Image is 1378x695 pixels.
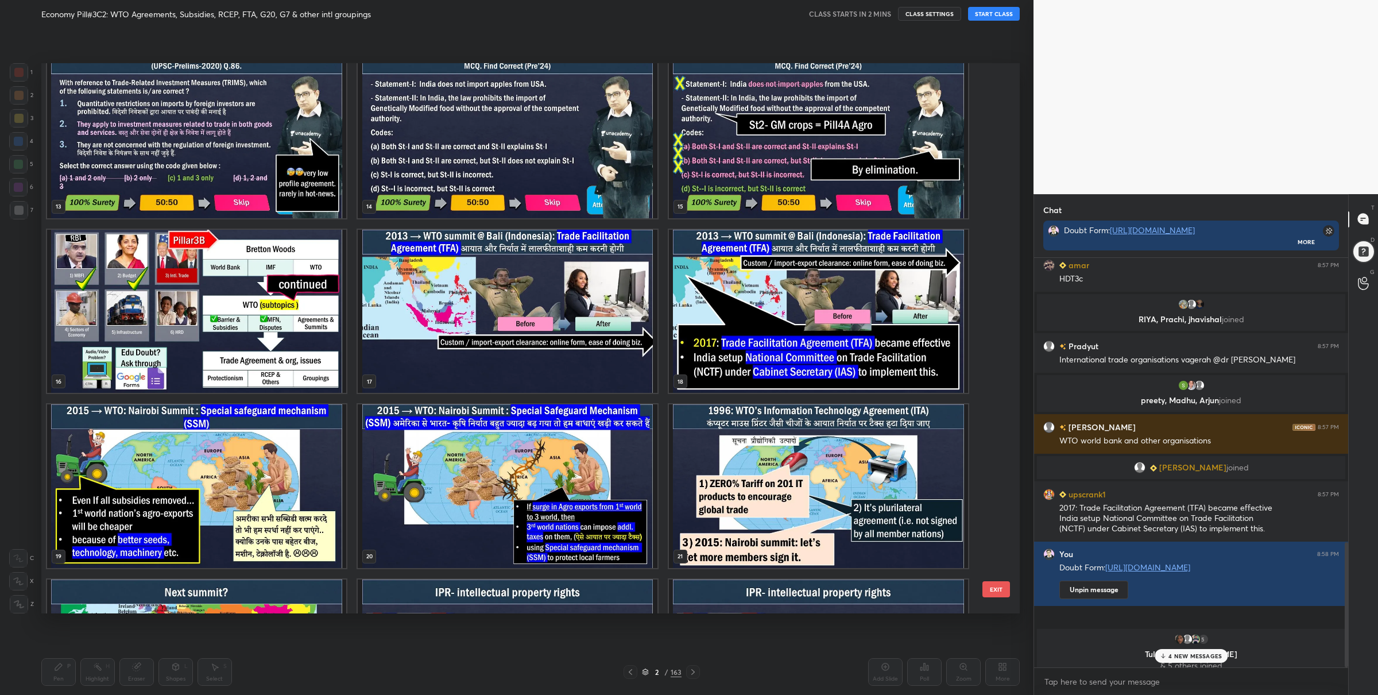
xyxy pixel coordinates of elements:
[898,7,961,21] button: CLASS SETTINGS
[358,229,657,393] img: 1759505057BNR4GA.pdf
[1182,634,1193,645] img: default.png
[1048,225,1059,237] img: 60d1215eb01f418a8ad72f0857a970c6.jpg
[1059,273,1339,285] div: HDT3c
[358,404,657,568] img: 1759505057BNR4GA.pdf
[1194,299,1205,310] img: d7a542bad0e14991bf10fe9d7a3037af.jpg
[809,9,891,19] h5: CLASS STARTS IN 2 MINS
[1044,650,1338,659] p: Tulasi, [PERSON_NAME]
[1043,488,1055,500] img: d0203acc07194da8910f458084b0032f.jpg
[1198,634,1209,645] div: 5
[9,572,34,590] div: X
[1066,488,1106,500] h6: upscrank1
[1292,423,1315,430] img: iconic-dark.1390631f.png
[1226,463,1249,472] span: joined
[1318,423,1339,430] div: 8:57 PM
[1066,340,1098,352] h6: Pradyut
[1044,396,1338,405] p: preety, Madhu, Arjun
[9,155,33,173] div: 5
[1318,342,1339,349] div: 8:57 PM
[1059,435,1339,447] div: WTO world bank and other organisations
[1043,549,1055,560] img: 60d1215eb01f418a8ad72f0857a970c6.jpg
[1043,340,1055,352] img: default.png
[41,63,1000,613] div: grid
[1059,491,1066,498] img: Learner_Badge_beginner_1_8b307cf2a0.svg
[1110,225,1195,235] a: [URL][DOMAIN_NAME]
[1298,238,1315,246] div: More
[10,109,33,128] div: 3
[1043,421,1055,433] img: default.png
[10,86,33,105] div: 2
[9,132,33,150] div: 4
[665,669,668,675] div: /
[1044,661,1338,670] p: & 5 others joined
[1064,225,1298,235] div: Doubt Form:
[1317,551,1339,558] div: 8:58 PM
[1066,421,1136,433] h6: [PERSON_NAME]
[1059,424,1066,431] img: no-rating-badge.077c3623.svg
[1371,235,1375,244] p: D
[1059,262,1066,269] img: Learner_Badge_beginner_1_8b307cf2a0.svg
[10,63,33,82] div: 1
[1059,581,1128,599] button: Unpin message
[1066,259,1089,271] h6: amar
[1219,395,1241,406] span: joined
[1174,634,1185,645] img: 0d2a2b6c9437494487dbb3336e432191.jpg
[1371,203,1375,212] p: T
[1059,562,1339,574] div: Doubt Form:
[671,667,682,677] div: 163
[1190,634,1201,645] img: d1f0972d49e84556a0e695a317deb83d.None
[1034,258,1348,667] div: grid
[968,7,1020,21] button: START CLASS
[1059,354,1339,366] div: International trade organisations vagerah @dr [PERSON_NAME]
[41,9,371,20] h4: Economy Pill#3C2: WTO Agreements, Subsidies, RCEP, FTA, G20, G7 & other intl groupings
[47,404,346,568] img: 1759505057BNR4GA.pdf
[651,669,663,675] div: 2
[669,229,968,393] img: 1759505057BNR4GA.pdf
[10,201,33,219] div: 7
[1059,549,1073,559] h6: You
[10,595,34,613] div: Z
[1178,380,1189,391] img: 071ae2d80005410bac379f910802500f.21385329_3
[1222,314,1244,325] span: joined
[1034,195,1071,225] p: Chat
[1059,503,1339,535] div: 2017: Trade Facilitation Agreement (TFA) became effective India setup National Committee on Trade...
[669,55,968,218] img: 1759505057BNR4GA.pdf
[1318,261,1339,268] div: 8:57 PM
[669,404,968,568] img: 1759505057BNR4GA.pdf
[1168,652,1222,659] p: 4 NEW MESSAGES
[1150,464,1157,471] img: Learner_Badge_beginner_1_8b307cf2a0.svg
[1178,299,1189,310] img: d04b68a72abe485cae776164e2450ba5.jpg
[1044,315,1338,324] p: RIYA, Prachi, jhavishal
[1186,299,1197,310] img: default.png
[358,55,657,218] img: 1759505057BNR4GA.pdf
[9,549,34,567] div: C
[1159,463,1226,472] span: [PERSON_NAME]
[9,178,33,196] div: 6
[1194,380,1205,391] img: default.png
[1105,562,1190,573] a: [URL][DOMAIN_NAME]
[1186,380,1197,391] img: 9e8e31ff2a474b87930d9c357e305911.jpg
[1043,259,1055,271] img: 861b3c5b7f0a4aceb11f16ffe49b81c2.jpg
[1059,343,1066,350] img: no-rating-badge.077c3623.svg
[1134,462,1145,473] img: default.png
[1370,268,1375,276] p: G
[47,55,346,218] img: 1759505057BNR4GA.pdf
[1318,491,1339,497] div: 8:57 PM
[982,581,1010,597] button: EXIT
[47,229,346,393] img: 1759505057BNR4GA.pdf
